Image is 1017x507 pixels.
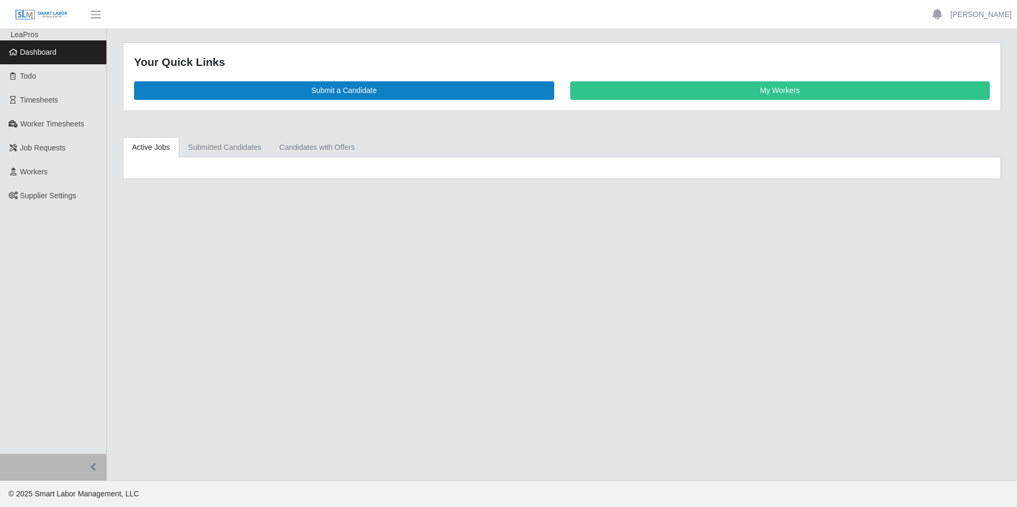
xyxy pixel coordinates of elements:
a: Candidates with Offers [270,137,363,158]
span: Job Requests [20,143,66,152]
span: © 2025 Smart Labor Management, LLC [9,489,139,498]
div: Your Quick Links [134,54,990,71]
span: Workers [20,167,48,176]
span: LeaPros [11,30,38,39]
span: Timesheets [20,96,59,104]
span: Supplier Settings [20,191,77,200]
a: My Workers [570,81,990,100]
a: Submitted Candidates [179,137,271,158]
a: [PERSON_NAME] [951,9,1012,20]
a: Submit a Candidate [134,81,554,100]
span: Dashboard [20,48,57,56]
img: SLM Logo [15,9,68,21]
a: Active Jobs [123,137,179,158]
span: Todo [20,72,36,80]
span: Worker Timesheets [20,120,84,128]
